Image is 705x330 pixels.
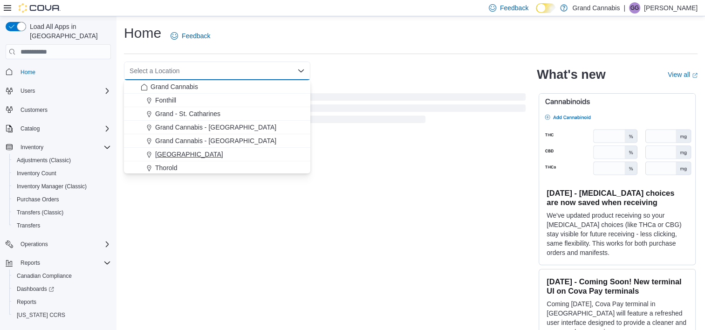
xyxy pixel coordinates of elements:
[537,67,605,82] h2: What's new
[13,270,111,282] span: Canadian Compliance
[182,31,210,41] span: Feedback
[124,107,310,121] button: Grand - St. Catharines
[2,141,115,154] button: Inventory
[17,66,111,77] span: Home
[13,296,111,308] span: Reports
[17,183,87,190] span: Inventory Manager (Classic)
[13,220,111,231] span: Transfers
[572,2,620,14] p: Grand Cannabis
[151,82,198,91] span: Grand Cannabis
[26,22,111,41] span: Load All Apps in [GEOGRAPHIC_DATA]
[13,168,60,179] a: Inventory Count
[13,283,111,295] span: Dashboards
[155,109,220,118] span: Grand - St. Catharines
[124,94,310,107] button: Fonthill
[21,106,48,114] span: Customers
[21,144,43,151] span: Inventory
[17,196,59,203] span: Purchase Orders
[17,257,111,268] span: Reports
[17,142,47,153] button: Inventory
[17,311,65,319] span: [US_STATE] CCRS
[13,181,90,192] a: Inventory Manager (Classic)
[13,296,40,308] a: Reports
[17,104,111,116] span: Customers
[629,2,640,14] div: Greg Gaudreau
[2,256,115,269] button: Reports
[21,241,48,248] span: Operations
[536,3,555,13] input: Dark Mode
[17,272,72,280] span: Canadian Compliance
[155,150,223,159] span: [GEOGRAPHIC_DATA]
[9,206,115,219] button: Transfers (Classic)
[124,134,310,148] button: Grand Cannabis - [GEOGRAPHIC_DATA]
[13,194,63,205] a: Purchase Orders
[9,309,115,322] button: [US_STATE] CCRS
[9,219,115,232] button: Transfers
[13,168,111,179] span: Inventory Count
[17,85,39,96] button: Users
[17,239,52,250] button: Operations
[17,142,111,153] span: Inventory
[124,161,310,175] button: Thorold
[547,188,688,207] h3: [DATE] - [MEDICAL_DATA] choices are now saved when receiving
[17,104,51,116] a: Customers
[13,181,111,192] span: Inventory Manager (Classic)
[500,3,528,13] span: Feedback
[9,296,115,309] button: Reports
[17,209,63,216] span: Transfers (Classic)
[2,238,115,251] button: Operations
[297,67,305,75] button: Close list of options
[2,122,115,135] button: Catalog
[13,270,75,282] a: Canadian Compliance
[17,85,111,96] span: Users
[21,69,35,76] span: Home
[547,277,688,296] h3: [DATE] - Coming Soon! New terminal UI on Cova Pay terminals
[17,285,54,293] span: Dashboards
[692,73,698,78] svg: External link
[13,309,69,321] a: [US_STATE] CCRS
[155,136,276,145] span: Grand Cannabis - [GEOGRAPHIC_DATA]
[17,222,40,229] span: Transfers
[13,220,44,231] a: Transfers
[155,163,177,172] span: Thorold
[630,2,639,14] span: GG
[124,80,310,94] button: Grand Cannabis
[17,123,43,134] button: Catalog
[9,180,115,193] button: Inventory Manager (Classic)
[19,3,61,13] img: Cova
[21,125,40,132] span: Catalog
[2,84,115,97] button: Users
[2,65,115,78] button: Home
[9,167,115,180] button: Inventory Count
[9,269,115,282] button: Canadian Compliance
[21,259,40,267] span: Reports
[13,207,67,218] a: Transfers (Classic)
[17,123,111,134] span: Catalog
[124,95,526,125] span: Loading
[13,309,111,321] span: Washington CCRS
[17,67,39,78] a: Home
[167,27,214,45] a: Feedback
[17,239,111,250] span: Operations
[9,154,115,167] button: Adjustments (Classic)
[668,71,698,78] a: View allExternal link
[155,96,176,105] span: Fonthill
[9,193,115,206] button: Purchase Orders
[17,298,36,306] span: Reports
[644,2,698,14] p: [PERSON_NAME]
[9,282,115,296] a: Dashboards
[124,121,310,134] button: Grand Cannabis - [GEOGRAPHIC_DATA]
[13,207,111,218] span: Transfers (Classic)
[2,103,115,117] button: Customers
[155,123,276,132] span: Grand Cannabis - [GEOGRAPHIC_DATA]
[124,148,310,161] button: [GEOGRAPHIC_DATA]
[13,283,58,295] a: Dashboards
[547,211,688,257] p: We've updated product receiving so your [MEDICAL_DATA] choices (like THCa or CBG) stay visible fo...
[124,80,310,188] div: Choose from the following options
[13,155,111,166] span: Adjustments (Classic)
[21,87,35,95] span: Users
[17,157,71,164] span: Adjustments (Classic)
[536,13,536,14] span: Dark Mode
[13,194,111,205] span: Purchase Orders
[17,257,44,268] button: Reports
